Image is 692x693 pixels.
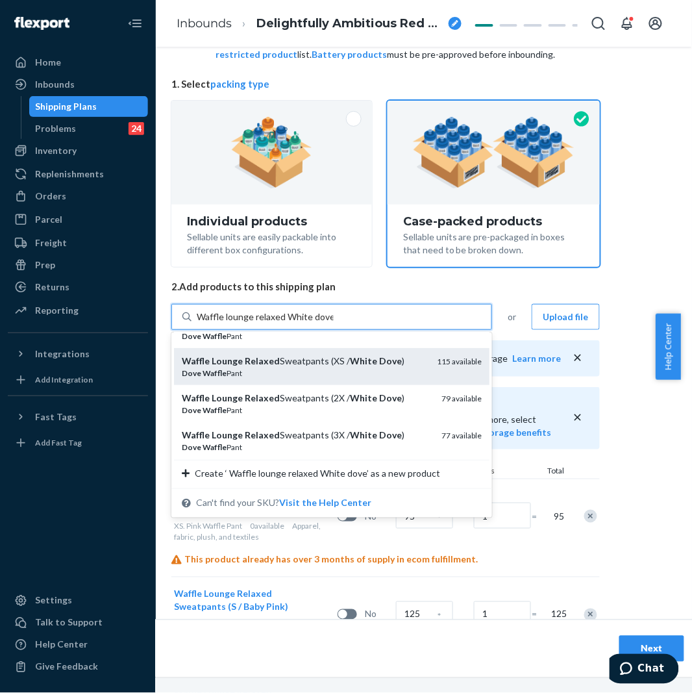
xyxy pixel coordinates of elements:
span: 0 available [250,522,284,531]
button: Integrations [8,344,148,364]
button: Open notifications [614,10,640,36]
a: Problems24 [29,118,149,139]
div: Sweatpants (XS / ) [182,355,426,368]
em: Waffle [182,355,210,366]
div: Orders [35,190,66,203]
em: Dove [379,355,402,366]
div: Shipping Plans [36,100,97,113]
div: Pant [182,368,426,379]
a: Returns [8,277,148,297]
span: Can't find your SKU? [196,497,371,510]
div: Add Integration [35,374,93,385]
div: Case-packed products [403,215,584,228]
a: Freight [8,233,148,253]
span: No [365,608,391,621]
button: Upload file [532,304,600,330]
span: 95 [552,510,565,523]
span: XS. Pink Waffle Pant [174,522,242,531]
div: Returns [35,281,69,294]
span: 1. Select [171,77,600,91]
button: close [571,351,584,365]
div: Boxes [470,465,535,479]
em: Waffle [182,429,210,440]
em: Relaxed [245,429,280,440]
div: Reporting [35,304,79,317]
a: Replenishments [8,164,148,184]
em: Waffle [182,392,210,403]
em: Waffle [203,368,227,378]
input: Case Quantity [396,601,453,627]
span: Delightfully Ambitious Red Deer [256,16,443,32]
div: This product already has over 3 months of supply in ecom fulfillment. [171,553,600,566]
div: Help Center [35,638,88,651]
button: Talk to Support [8,612,148,633]
a: Settings [8,590,148,611]
em: Dove [182,405,201,415]
div: Settings [35,594,72,607]
div: Inbounds [35,78,75,91]
em: Waffle [203,442,227,452]
div: Integrations [35,347,90,360]
span: or [508,310,516,323]
div: Pant [182,405,431,416]
div: Next [630,642,673,655]
em: Lounge [212,392,243,403]
em: White [350,355,377,366]
button: Fast Tags [8,407,148,427]
div: Fast Tags [35,410,77,423]
div: Sellable units are pre-packaged in boxes that need to be broken down. [403,228,584,257]
img: case-pack.59cecea509d18c883b923b81aeac6d0b.png [413,117,575,188]
em: Dove [182,442,201,452]
button: Help Center [656,314,681,380]
input: Number of boxes [474,503,531,529]
em: White [350,429,377,440]
img: Flexport logo [14,17,69,30]
button: Open Search Box [586,10,612,36]
div: Apparel, fabric, plush, and textiles [174,521,332,543]
ol: breadcrumbs [166,5,472,43]
a: Parcel [8,209,148,230]
button: Learn more [512,352,561,365]
a: Inbounds [8,74,148,95]
em: Dove [182,331,201,341]
button: Close Navigation [122,10,148,36]
div: Total [535,465,567,479]
span: 2. Add products to this shipping plan [171,280,600,294]
em: Relaxed [245,355,280,366]
div: Parcel [35,213,62,226]
div: Remove Item [584,609,597,622]
button: Waffle Lounge RelaxedSweatpants (M /White Dove)Dove WafflePant744 availableWaffle Lounge RelaxedS... [279,497,371,510]
button: Waffle Lounge Relaxed Sweatpants (S / Baby Pink) [174,588,322,614]
div: Individual products [187,215,356,228]
em: Waffle [203,405,227,415]
div: Prep [35,258,55,271]
em: Lounge [212,429,243,440]
div: 24 [129,122,144,135]
div: Problems [36,122,77,135]
a: Orders [8,186,148,207]
em: Lounge [212,355,243,366]
em: Dove [182,368,201,378]
div: Remove Item [584,510,597,523]
span: 115 available [437,357,482,366]
button: Battery products [312,48,387,61]
iframe: Opens a widget where you can chat to one of our agents [610,654,679,687]
button: packing type [210,77,269,91]
span: 125 [552,608,565,621]
a: Reporting [8,300,148,321]
a: Add Fast Tag [8,433,148,453]
img: individual-pack.facf35554cb0f1810c75b2bd6df2d64e.png [231,117,312,188]
div: Home [35,56,61,69]
span: Waffle Lounge Relaxed Sweatpants (S / Baby Pink) [174,588,288,612]
button: Open account menu [643,10,669,36]
div: Sellable units are easily packable into different box configurations. [187,228,356,257]
input: Waffle Lounge RelaxedSweatpants (M /White Dove)Dove WafflePant744 availableWaffle Lounge RelaxedS... [197,310,334,323]
div: Pant [182,442,431,453]
div: Sweatpants (3X / ) [182,429,431,442]
em: White [350,392,377,403]
a: Home [8,52,148,73]
a: Shipping Plans [29,96,149,117]
a: Inbounds [177,16,232,31]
